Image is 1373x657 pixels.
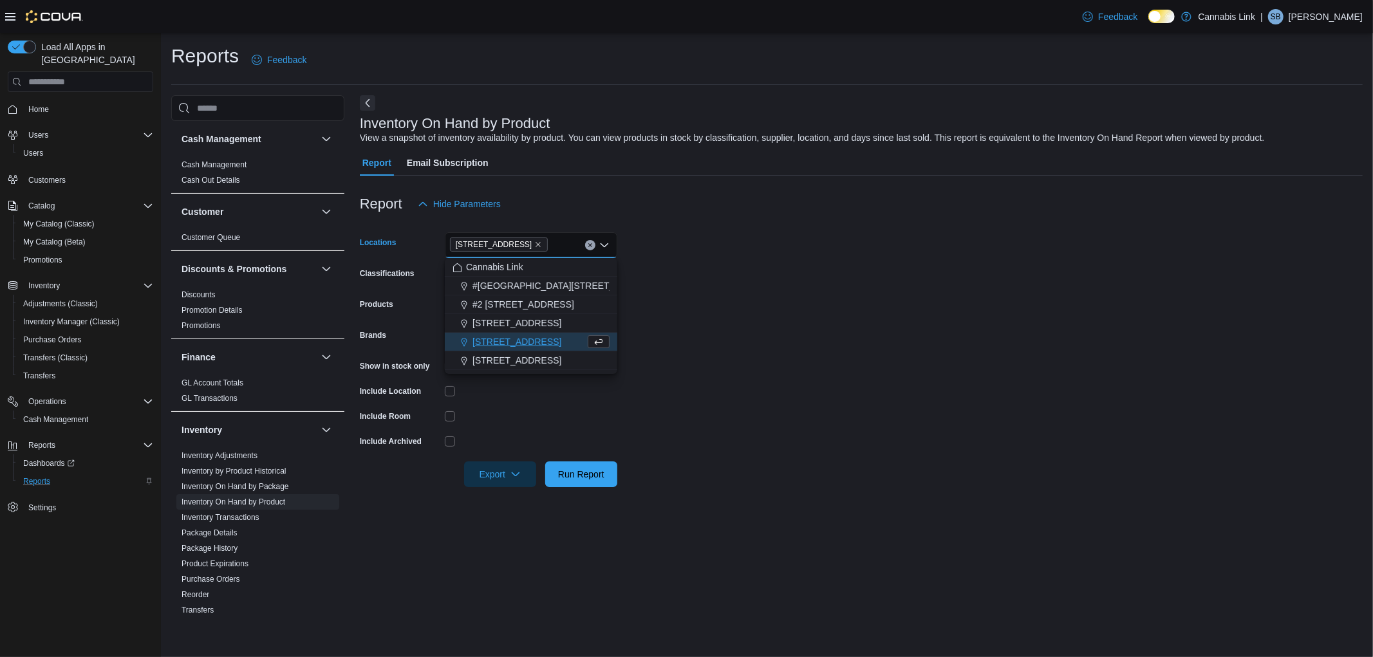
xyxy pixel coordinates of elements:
[13,215,158,233] button: My Catalog (Classic)
[445,333,617,351] button: [STREET_ADDRESS]
[3,197,158,215] button: Catalog
[319,422,334,438] button: Inventory
[182,175,240,185] span: Cash Out Details
[182,528,238,538] span: Package Details
[360,116,550,131] h3: Inventory On Hand by Product
[360,330,386,340] label: Brands
[1148,10,1175,23] input: Dark Mode
[182,378,243,388] span: GL Account Totals
[599,240,610,250] button: Close list of options
[182,481,289,492] span: Inventory On Hand by Package
[18,474,153,489] span: Reports
[23,458,75,468] span: Dashboards
[23,438,61,453] button: Reports
[472,335,561,348] span: [STREET_ADDRESS]
[28,201,55,211] span: Catalog
[472,279,660,292] span: #[GEOGRAPHIC_DATA][STREET_ADDRESS]
[360,131,1265,145] div: View a snapshot of inventory availability by product. You can view products in stock by classific...
[182,305,243,315] span: Promotion Details
[18,296,153,311] span: Adjustments (Classic)
[13,411,158,429] button: Cash Management
[182,590,209,599] a: Reorder
[182,589,209,600] span: Reorder
[23,255,62,265] span: Promotions
[182,378,243,387] a: GL Account Totals
[319,349,334,365] button: Finance
[13,144,158,162] button: Users
[28,440,55,450] span: Reports
[28,130,48,140] span: Users
[182,393,238,403] span: GL Transactions
[445,314,617,333] button: [STREET_ADDRESS]
[36,41,153,66] span: Load All Apps in [GEOGRAPHIC_DATA]
[28,503,56,513] span: Settings
[18,145,153,161] span: Users
[534,241,542,248] button: Remove 1295 Highbury Ave N from selection in this group
[182,290,216,300] span: Discounts
[360,299,393,310] label: Products
[23,317,120,327] span: Inventory Manager (Classic)
[182,528,238,537] a: Package Details
[445,277,617,295] button: #[GEOGRAPHIC_DATA][STREET_ADDRESS]
[267,53,306,66] span: Feedback
[319,261,334,277] button: Discounts & Promotions
[13,313,158,331] button: Inventory Manager (Classic)
[182,575,240,584] a: Purchase Orders
[3,436,158,454] button: Reports
[182,176,240,185] a: Cash Out Details
[8,95,153,550] nav: Complex example
[182,321,221,330] a: Promotions
[182,290,216,299] a: Discounts
[18,314,153,329] span: Inventory Manager (Classic)
[171,157,344,193] div: Cash Management
[23,438,153,453] span: Reports
[18,252,153,268] span: Promotions
[18,456,80,471] a: Dashboards
[23,127,153,143] span: Users
[182,513,259,522] a: Inventory Transactions
[18,234,153,250] span: My Catalog (Beta)
[23,476,50,486] span: Reports
[3,498,158,517] button: Settings
[18,234,91,250] a: My Catalog (Beta)
[23,102,54,117] a: Home
[23,278,153,293] span: Inventory
[3,393,158,411] button: Operations
[23,101,153,117] span: Home
[18,456,153,471] span: Dashboards
[182,263,316,275] button: Discounts & Promotions
[18,314,125,329] a: Inventory Manager (Classic)
[18,252,68,268] a: Promotions
[18,474,55,489] a: Reports
[23,148,43,158] span: Users
[28,104,49,115] span: Home
[360,386,421,396] label: Include Location
[3,277,158,295] button: Inventory
[360,361,430,371] label: Show in stock only
[23,172,71,188] a: Customers
[182,482,289,491] a: Inventory On Hand by Package
[23,353,88,363] span: Transfers (Classic)
[23,299,98,309] span: Adjustments (Classic)
[182,559,248,568] a: Product Expirations
[472,317,561,329] span: [STREET_ADDRESS]
[182,559,248,569] span: Product Expirations
[1268,9,1284,24] div: Shawn Benny
[1148,23,1149,24] span: Dark Mode
[13,349,158,367] button: Transfers (Classic)
[182,544,238,553] a: Package History
[18,332,153,347] span: Purchase Orders
[3,170,158,189] button: Customers
[23,278,65,293] button: Inventory
[445,258,617,370] div: Choose from the following options
[23,127,53,143] button: Users
[472,354,561,367] span: [STREET_ADDRESS]
[182,394,238,403] a: GL Transactions
[28,396,66,407] span: Operations
[247,47,312,73] a: Feedback
[472,298,574,311] span: #2 [STREET_ADDRESS]
[18,350,93,366] a: Transfers (Classic)
[171,43,239,69] h1: Reports
[182,133,261,145] h3: Cash Management
[23,499,153,515] span: Settings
